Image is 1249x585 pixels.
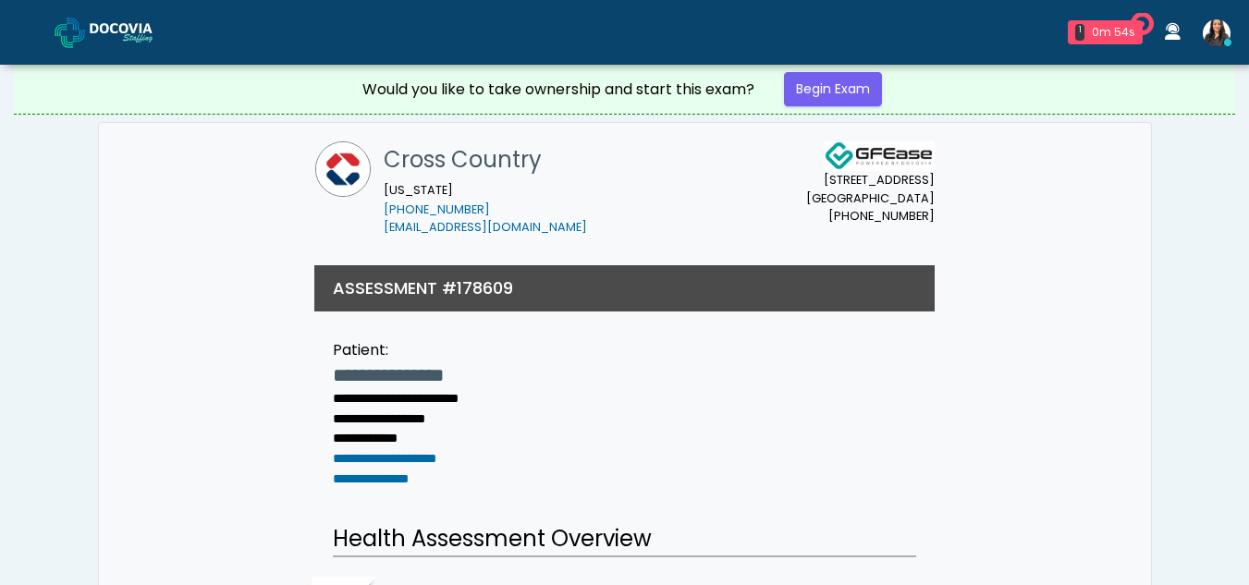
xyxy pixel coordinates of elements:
img: Docovia Staffing Logo [824,141,935,171]
h3: ASSESSMENT #178609 [333,276,513,299]
small: [STREET_ADDRESS] [GEOGRAPHIC_DATA] [PHONE_NUMBER] [806,171,935,225]
div: 0m 54s [1092,24,1135,41]
a: 1 0m 54s [1057,13,1154,52]
a: [EMAIL_ADDRESS][DOMAIN_NAME] [384,219,587,235]
img: Viral Patel [1203,19,1231,47]
div: Patient: [333,339,459,361]
a: Docovia [55,2,182,62]
img: Docovia [55,18,85,48]
div: 1 [1075,24,1084,41]
a: [PHONE_NUMBER] [384,201,490,217]
h2: Health Assessment Overview [333,522,916,557]
a: Begin Exam [784,72,882,106]
small: [US_STATE] [384,182,587,236]
img: Docovia [90,23,182,42]
div: Would you like to take ownership and start this exam? [362,79,754,101]
img: Cross Country [315,141,371,197]
h1: Cross Country [384,141,587,178]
